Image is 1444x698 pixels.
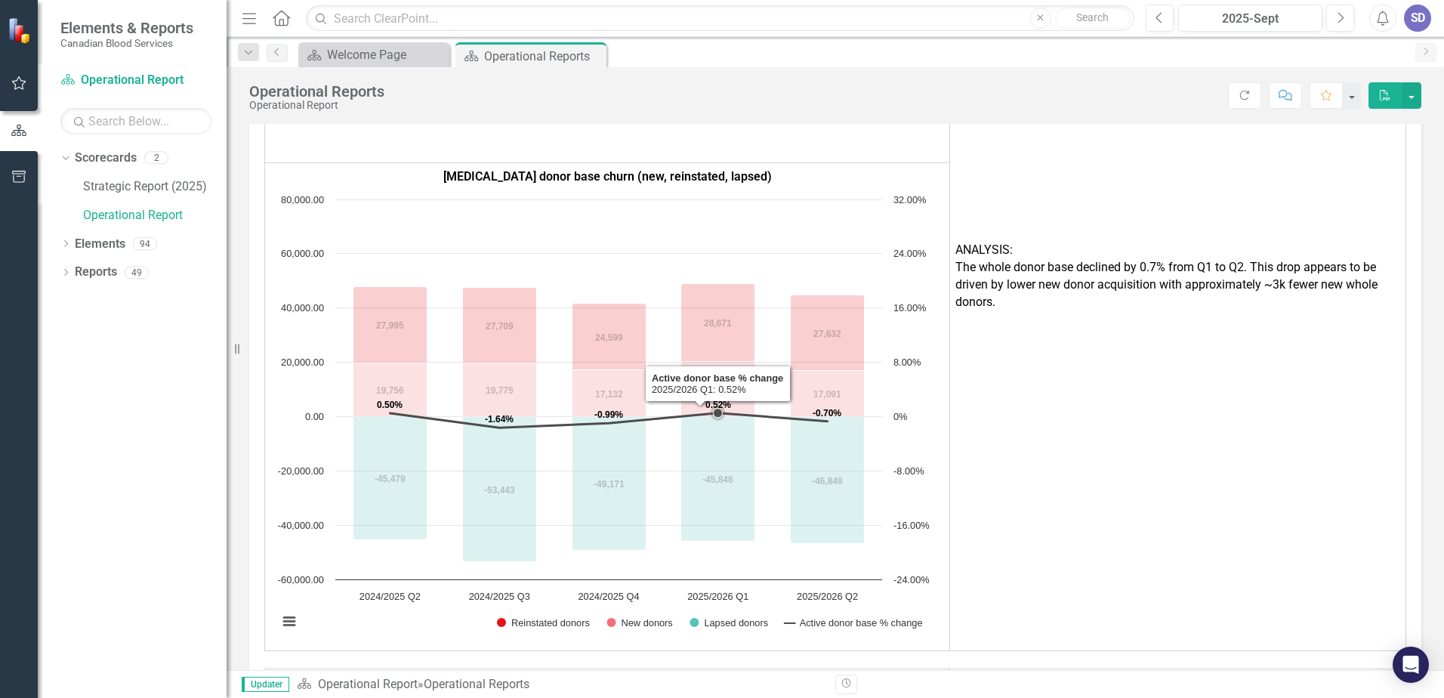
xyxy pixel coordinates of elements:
[297,676,824,693] div: »
[893,465,924,477] text: -8.00%
[75,264,117,281] a: Reports
[424,677,529,691] div: Operational Reports
[681,284,755,362] path: 2025/2026 Q1, 28,671. Reinstated donors.
[1076,11,1109,23] span: Search
[486,321,514,332] text: 27,709
[353,363,427,417] path: 2024/2025 Q2, 19,756. New donors.
[375,474,406,484] text: -45,479
[572,370,646,417] path: 2024/2025 Q4, 17,132. New donors.
[75,150,137,167] a: Scorecards
[443,169,772,184] strong: [MEDICAL_DATA] donor base churn (new, reinstated, lapsed)
[75,236,125,253] a: Elements
[376,320,404,331] text: 27,995
[302,45,446,64] a: Welcome Page
[791,417,865,544] path: 2025/2026 Q2, -46,849. Lapsed donors.
[60,37,193,49] small: Canadian Blood Services
[606,617,673,629] button: Show New donors
[353,362,865,417] g: New donors, series 2 of 4. Bar series with 5 bars. Y axis, values.
[572,417,646,551] path: 2024/2025 Q4, -49,171. Lapsed donors.
[797,591,858,602] text: 2025/2026 Q2
[572,304,646,370] path: 2024/2025 Q4, 24,599. Reinstated donors.
[681,362,755,417] path: 2025/2026 Q1, 20,200. New donors.
[893,520,930,531] text: -16.00%
[249,83,384,100] div: Operational Reports
[1404,5,1431,32] button: SD
[812,476,843,486] text: -46,849
[463,363,537,417] path: 2024/2025 Q3, 19,775. New donors.
[1178,5,1322,32] button: 2025-Sept
[281,194,324,205] text: 80,000.00
[377,400,403,410] text: 0.50%
[1393,647,1429,683] div: Open Intercom Messenger
[353,284,865,371] g: Reinstated donors, series 1 of 4. Bar series with 5 bars. Y axis, values.
[893,411,908,422] text: 0%
[1183,10,1317,28] div: 2025-Sept
[278,520,324,531] text: -40,000.00
[681,417,755,542] path: 2025/2026 Q1, -45,846. Lapsed donors.
[279,611,300,632] button: View chart menu, Chart
[484,485,515,496] text: -53,443
[278,574,324,585] text: -60,000.00
[83,178,227,196] a: Strategic Report (2025)
[486,385,514,396] text: 19,775
[791,371,865,417] path: 2025/2026 Q2, 17,091. New donors.
[359,591,421,602] text: 2024/2025 Q2
[704,318,732,329] text: 28,671
[702,474,733,485] text: -45,846
[125,266,149,279] div: 49
[270,192,937,645] svg: Interactive chart
[785,617,923,629] button: Show Active donor base % change
[813,408,841,418] text: -0.70%
[281,248,324,259] text: 60,000.00
[791,295,865,371] path: 2025/2026 Q2, 27,632. Reinstated donors.
[893,194,926,205] text: 32.00%
[484,47,603,66] div: Operational Reports
[813,329,841,339] text: 27,632
[463,288,537,363] path: 2024/2025 Q3, 27,709. Reinstated donors.
[893,248,926,259] text: 24.00%
[578,591,639,602] text: 2024/2025 Q4
[353,417,427,540] path: 2024/2025 Q2, -45,479. Lapsed donors.
[60,108,211,134] input: Search Below...
[893,302,926,313] text: 16.00%
[376,385,404,396] text: 19,756
[318,677,418,691] a: Operational Report
[327,45,446,64] div: Welcome Page
[485,414,514,425] text: -1.64%
[353,287,427,363] path: 2024/2025 Q2, 27,995. Reinstated donors.
[60,19,193,37] span: Elements & Reports
[595,389,623,400] text: 17,132
[270,192,944,645] div: Chart. Highcharts interactive chart.
[594,409,623,420] text: -0.99%
[463,417,537,562] path: 2024/2025 Q3, -53,443. Lapsed donors.
[594,479,625,490] text: -49,171
[893,357,921,368] text: 8.00%
[955,259,1400,311] p: The whole donor base declined by 0.7% from Q1 to Q2. This drop appears to be driven by lower new ...
[687,591,748,602] text: 2025/2026 Q1
[497,617,590,629] button: Show Reinstated donors
[704,385,732,395] text: 20,200
[133,237,157,250] div: 94
[278,465,324,477] text: -20,000.00
[813,389,841,400] text: 17,091
[249,100,384,111] div: Operational Report
[595,332,623,343] text: 24,599
[281,357,324,368] text: 20,000.00
[469,591,530,602] text: 2024/2025 Q3
[893,574,930,585] text: -24.00%
[242,677,289,692] span: Updater
[83,207,227,224] a: Operational Report
[306,5,1134,32] input: Search ClearPoint...
[690,617,768,629] button: Show Lapsed donors
[144,152,168,165] div: 2
[305,411,324,422] text: 0.00
[1055,8,1131,29] button: Search
[8,17,35,44] img: ClearPoint Strategy
[60,72,211,89] a: Operational Report
[353,417,865,562] g: Lapsed donors, series 3 of 4. Bar series with 5 bars. Y axis, values.
[714,409,723,418] path: 2025/2026 Q1, 0.52. Active donor base % change.
[705,400,731,410] text: 0.52%
[955,242,1400,310] span: ANALYSIS:
[281,302,324,313] text: 40,000.00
